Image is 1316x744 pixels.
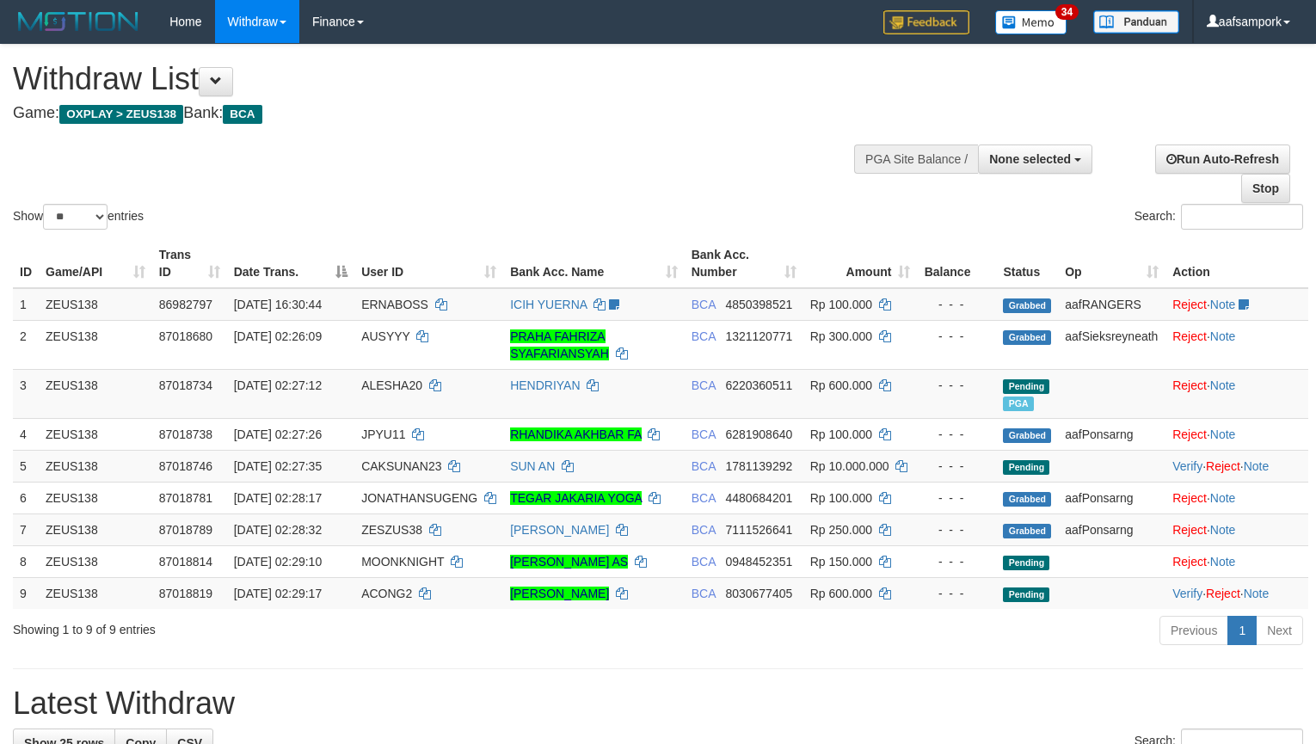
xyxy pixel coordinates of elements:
[361,459,441,473] span: CAKSUNAN23
[361,555,444,569] span: MOONKNIGHT
[1058,288,1165,321] td: aafRANGERS
[725,491,792,505] span: Copy 4480684201 to clipboard
[13,9,144,34] img: MOTION_logo.png
[692,427,716,441] span: BCA
[510,329,609,360] a: PRAHA FAHRIZA SYAFARIANSYAH
[1093,10,1179,34] img: panduan.png
[1172,555,1207,569] a: Reject
[692,523,716,537] span: BCA
[1003,460,1049,475] span: Pending
[1135,204,1303,230] label: Search:
[810,459,889,473] span: Rp 10.000.000
[1003,587,1049,602] span: Pending
[1003,524,1051,538] span: Grabbed
[1172,378,1207,392] a: Reject
[13,288,39,321] td: 1
[924,426,989,443] div: - - -
[1165,545,1308,577] td: ·
[234,329,322,343] span: [DATE] 02:26:09
[725,587,792,600] span: Copy 8030677405 to clipboard
[234,427,322,441] span: [DATE] 02:27:26
[810,523,872,537] span: Rp 250.000
[159,298,212,311] span: 86982797
[1172,491,1207,505] a: Reject
[1165,288,1308,321] td: ·
[159,459,212,473] span: 87018746
[725,329,792,343] span: Copy 1321120771 to clipboard
[1256,616,1303,645] a: Next
[159,427,212,441] span: 87018738
[13,614,536,638] div: Showing 1 to 9 of 9 entries
[39,513,152,545] td: ZEUS138
[725,378,792,392] span: Copy 6220360511 to clipboard
[1206,459,1240,473] a: Reject
[159,329,212,343] span: 87018680
[1155,144,1290,174] a: Run Auto-Refresh
[13,450,39,482] td: 5
[13,320,39,369] td: 2
[692,555,716,569] span: BCA
[13,513,39,545] td: 7
[43,204,108,230] select: Showentries
[159,587,212,600] span: 87018819
[1003,397,1033,411] span: Marked by aafanarl
[510,298,587,311] a: ICIH YUERNA
[989,152,1071,166] span: None selected
[692,298,716,311] span: BCA
[503,239,685,288] th: Bank Acc. Name: activate to sort column ascending
[810,298,872,311] span: Rp 100.000
[1165,482,1308,513] td: ·
[924,521,989,538] div: - - -
[234,491,322,505] span: [DATE] 02:28:17
[361,491,477,505] span: JONATHANSUGENG
[1003,492,1051,507] span: Grabbed
[810,378,872,392] span: Rp 600.000
[354,239,503,288] th: User ID: activate to sort column ascending
[59,105,183,124] span: OXPLAY > ZEUS138
[1172,587,1202,600] a: Verify
[234,555,322,569] span: [DATE] 02:29:10
[361,523,422,537] span: ZESZUS38
[917,239,996,288] th: Balance
[159,523,212,537] span: 87018789
[924,585,989,602] div: - - -
[1210,427,1236,441] a: Note
[1165,450,1308,482] td: · ·
[1003,298,1051,313] span: Grabbed
[1058,513,1165,545] td: aafPonsarng
[13,418,39,450] td: 4
[1210,298,1236,311] a: Note
[159,491,212,505] span: 87018781
[39,288,152,321] td: ZEUS138
[1058,320,1165,369] td: aafSieksreyneath
[978,144,1092,174] button: None selected
[1206,587,1240,600] a: Reject
[1172,459,1202,473] a: Verify
[13,369,39,418] td: 3
[234,587,322,600] span: [DATE] 02:29:17
[1003,330,1051,345] span: Grabbed
[924,553,989,570] div: - - -
[924,296,989,313] div: - - -
[227,239,354,288] th: Date Trans.: activate to sort column descending
[692,491,716,505] span: BCA
[692,587,716,600] span: BCA
[234,523,322,537] span: [DATE] 02:28:32
[510,378,580,392] a: HENDRIYAN
[1165,577,1308,609] td: · ·
[692,378,716,392] span: BCA
[1241,174,1290,203] a: Stop
[13,204,144,230] label: Show entries
[1210,378,1236,392] a: Note
[810,491,872,505] span: Rp 100.000
[13,545,39,577] td: 8
[1003,556,1049,570] span: Pending
[39,418,152,450] td: ZEUS138
[234,459,322,473] span: [DATE] 02:27:35
[810,329,872,343] span: Rp 300.000
[13,105,860,122] h4: Game: Bank:
[510,587,609,600] a: [PERSON_NAME]
[1210,523,1236,537] a: Note
[1165,239,1308,288] th: Action
[510,555,628,569] a: [PERSON_NAME] AS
